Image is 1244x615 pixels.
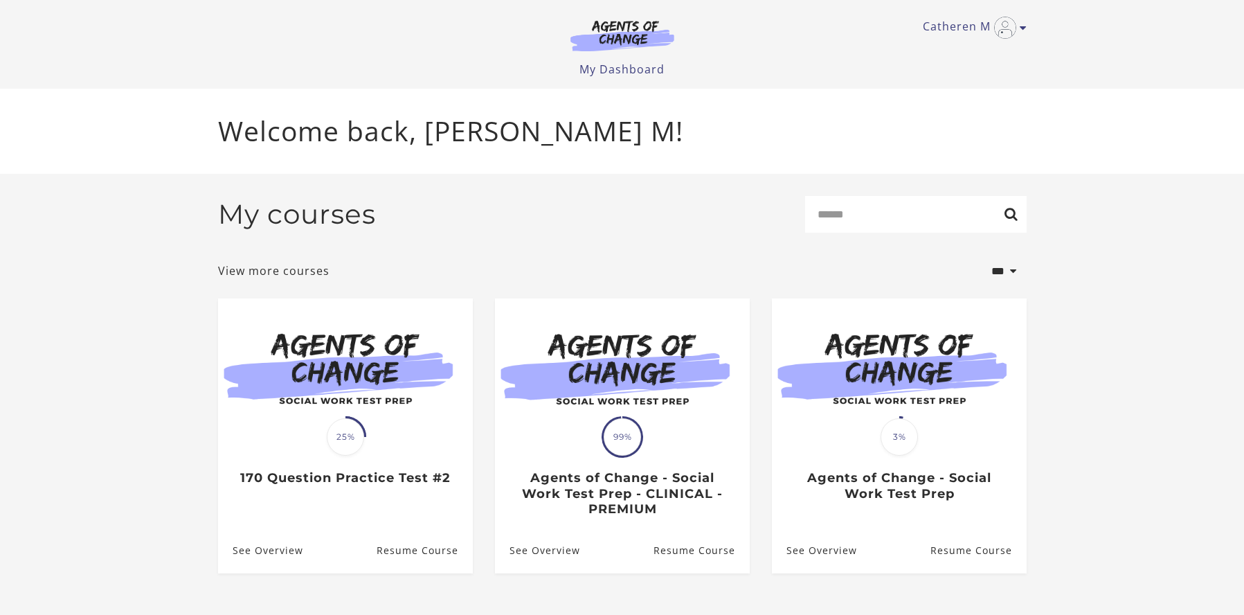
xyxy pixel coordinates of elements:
a: Agents of Change - Social Work Test Prep: See Overview [772,528,857,573]
a: View more courses [218,262,330,279]
span: 25% [327,418,364,456]
img: Agents of Change Logo [556,19,689,51]
a: Toggle menu [923,17,1020,39]
h2: My courses [218,198,376,231]
h3: Agents of Change - Social Work Test Prep [786,470,1011,501]
a: My Dashboard [579,62,665,77]
span: 3% [881,418,918,456]
a: Agents of Change - Social Work Test Prep - CLINICAL - PREMIUM: See Overview [495,528,580,573]
a: 170 Question Practice Test #2: Resume Course [376,528,472,573]
h3: 170 Question Practice Test #2 [233,470,458,486]
a: 170 Question Practice Test #2: See Overview [218,528,303,573]
h3: Agents of Change - Social Work Test Prep - CLINICAL - PREMIUM [510,470,734,517]
p: Welcome back, [PERSON_NAME] M! [218,111,1027,152]
span: 99% [604,418,641,456]
a: Agents of Change - Social Work Test Prep: Resume Course [930,528,1026,573]
a: Agents of Change - Social Work Test Prep - CLINICAL - PREMIUM: Resume Course [653,528,749,573]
